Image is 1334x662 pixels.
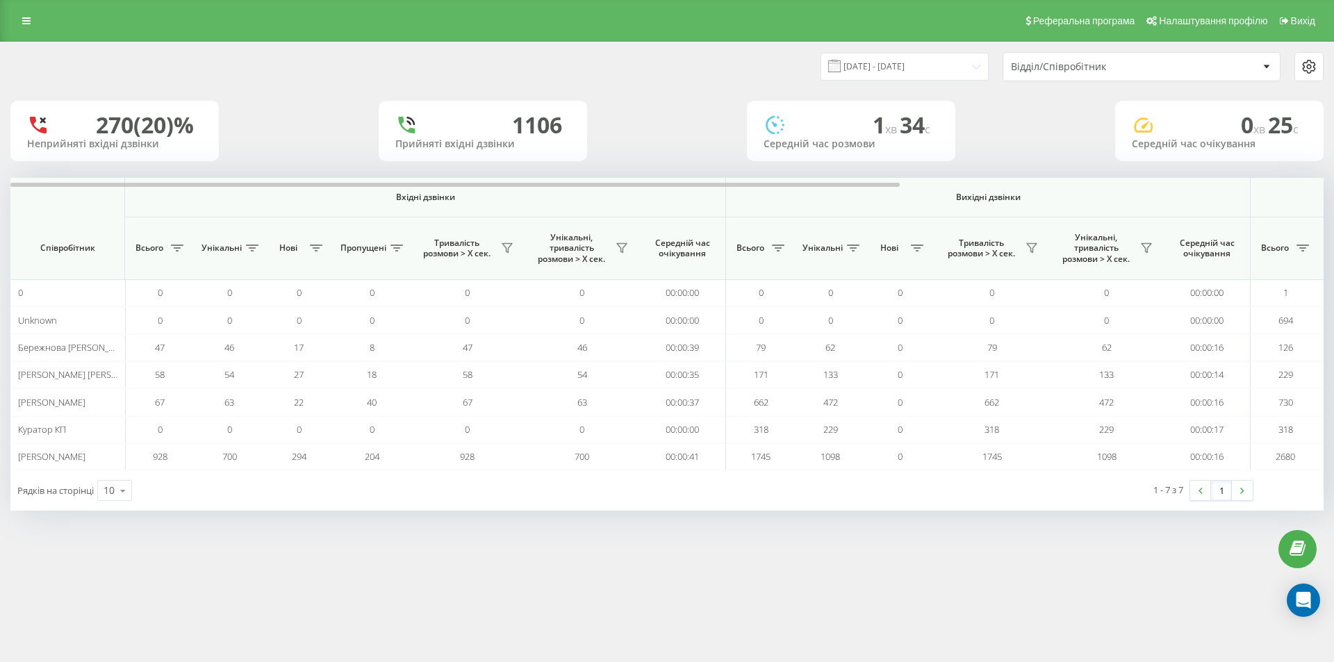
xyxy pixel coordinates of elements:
[764,138,939,150] div: Середній час розмови
[1164,416,1251,443] td: 00:00:17
[639,361,726,388] td: 00:00:35
[18,450,85,463] span: [PERSON_NAME]
[1278,396,1293,408] span: 730
[1132,138,1307,150] div: Середній час очікування
[1153,483,1183,497] div: 1 - 7 з 7
[297,423,302,436] span: 0
[577,368,587,381] span: 54
[365,450,379,463] span: 204
[579,423,584,436] span: 0
[153,450,167,463] span: 928
[825,341,835,354] span: 62
[512,112,562,138] div: 1106
[370,341,374,354] span: 8
[370,286,374,299] span: 0
[155,341,165,354] span: 47
[155,396,165,408] span: 67
[1278,341,1293,354] span: 126
[222,450,237,463] span: 700
[982,450,1002,463] span: 1745
[1102,341,1112,354] span: 62
[1164,443,1251,470] td: 00:00:16
[987,341,997,354] span: 79
[224,396,234,408] span: 63
[823,423,838,436] span: 229
[294,396,304,408] span: 22
[1011,61,1177,73] div: Відділ/Співробітник
[370,423,374,436] span: 0
[898,341,903,354] span: 0
[579,314,584,326] span: 0
[639,416,726,443] td: 00:00:00
[367,368,377,381] span: 18
[460,450,475,463] span: 928
[577,396,587,408] span: 63
[1291,15,1315,26] span: Вихід
[297,286,302,299] span: 0
[1104,314,1109,326] span: 0
[985,423,999,436] span: 318
[941,238,1021,259] span: Тривалість розмови > Х сек.
[898,286,903,299] span: 0
[1283,286,1288,299] span: 1
[898,396,903,408] span: 0
[1033,15,1135,26] span: Реферальна програма
[465,314,470,326] span: 0
[759,286,764,299] span: 0
[340,242,386,254] span: Пропущені
[898,314,903,326] span: 0
[639,334,726,361] td: 00:00:39
[1253,122,1268,137] span: хв
[1164,388,1251,415] td: 00:00:16
[294,368,304,381] span: 27
[463,368,472,381] span: 58
[27,138,202,150] div: Неприйняті вхідні дзвінки
[898,423,903,436] span: 0
[18,396,85,408] span: [PERSON_NAME]
[1278,314,1293,326] span: 694
[367,396,377,408] span: 40
[759,314,764,326] span: 0
[132,242,167,254] span: Всього
[577,341,587,354] span: 46
[639,279,726,306] td: 00:00:00
[1241,110,1268,140] span: 0
[989,286,994,299] span: 0
[823,396,838,408] span: 472
[297,314,302,326] span: 0
[989,314,994,326] span: 0
[22,242,113,254] span: Співробітник
[828,286,833,299] span: 0
[417,238,497,259] span: Тривалість розмови > Х сек.
[227,286,232,299] span: 0
[1099,368,1114,381] span: 133
[1278,423,1293,436] span: 318
[294,341,304,354] span: 17
[639,388,726,415] td: 00:00:37
[158,314,163,326] span: 0
[1278,368,1293,381] span: 229
[395,138,570,150] div: Прийняті вхідні дзвінки
[532,232,611,265] span: Унікальні, тривалість розмови > Х сек.
[823,368,838,381] span: 133
[463,396,472,408] span: 67
[733,242,768,254] span: Всього
[292,450,306,463] span: 294
[759,192,1218,203] span: Вихідні дзвінки
[751,450,771,463] span: 1745
[370,314,374,326] span: 0
[1159,15,1267,26] span: Налаштування профілю
[155,368,165,381] span: 58
[872,242,907,254] span: Нові
[985,368,999,381] span: 171
[802,242,843,254] span: Унікальні
[1293,122,1299,137] span: c
[465,423,470,436] span: 0
[18,286,23,299] span: 0
[201,242,242,254] span: Унікальні
[828,314,833,326] span: 0
[639,306,726,333] td: 00:00:00
[1104,286,1109,299] span: 0
[1211,481,1232,500] a: 1
[1099,423,1114,436] span: 229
